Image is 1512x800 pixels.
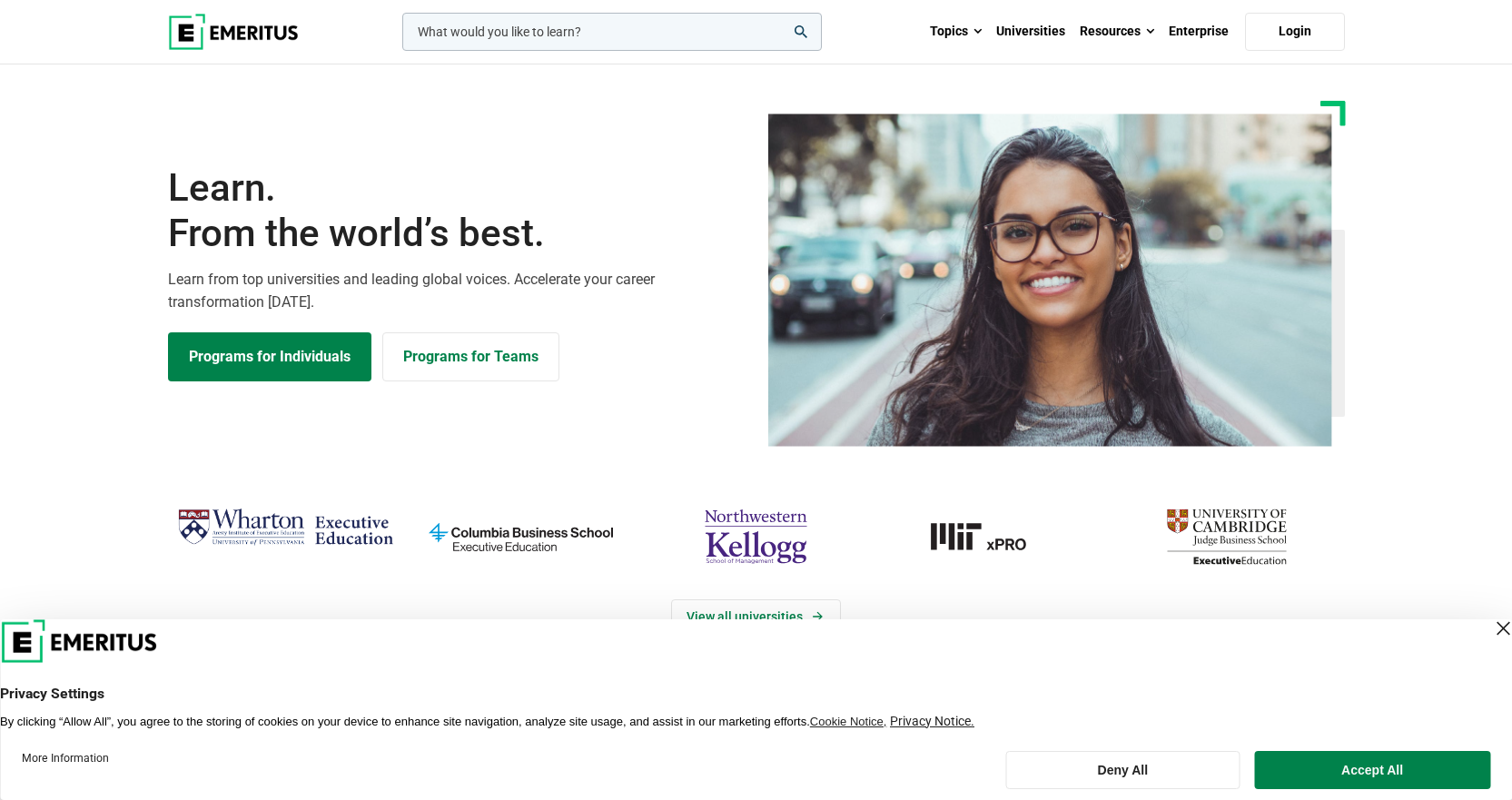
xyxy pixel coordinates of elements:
[168,211,746,256] span: From the world’s best.
[412,501,629,572] img: columbia-business-school
[883,501,1100,572] img: MIT xPRO
[168,165,746,257] h1: Learn.
[402,13,822,51] input: woocommerce-product-search-field-0
[168,332,371,381] a: Explore Programs
[647,501,865,572] img: northwestern-kellogg
[177,501,394,555] img: Wharton Executive Education
[382,332,559,381] a: Explore for Business
[168,268,746,314] p: Learn from top universities and leading global voices. Accelerate your career transformation [DATE].
[883,501,1100,572] a: MIT-xPRO
[1245,13,1345,51] a: Login
[671,599,841,634] a: View Universities
[1118,501,1335,572] img: cambridge-judge-business-school
[768,114,1332,447] img: Learn from the world's best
